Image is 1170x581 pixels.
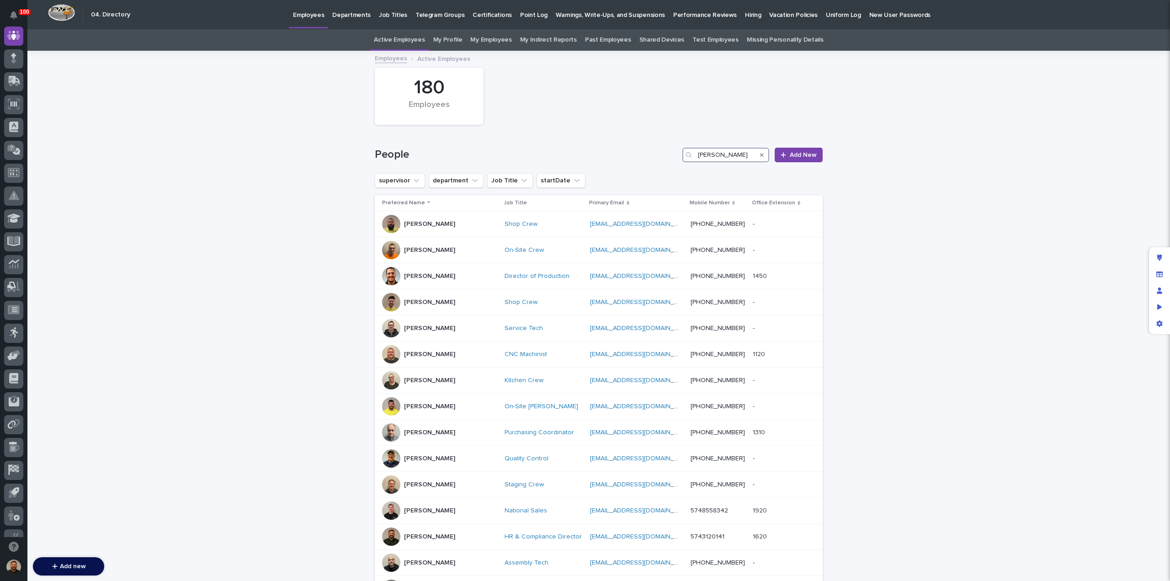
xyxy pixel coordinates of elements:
tr: [PERSON_NAME]Quality Control [EMAIL_ADDRESS][DOMAIN_NAME] [PHONE_NUMBER]-- [375,446,823,472]
a: Employees [375,53,407,63]
p: - [753,375,756,384]
img: Workspace Logo [48,4,75,21]
p: Job Title [504,198,527,208]
p: - [753,323,756,332]
button: Job Title [487,173,533,188]
p: [PERSON_NAME] [404,507,455,515]
span: Help Docs [18,147,50,156]
span: Pylon [91,169,111,176]
a: 5748558342 [691,507,728,514]
p: [PERSON_NAME] [404,272,455,280]
button: department [429,173,484,188]
a: [EMAIL_ADDRESS][DOMAIN_NAME] [590,299,693,305]
div: Employees [390,100,468,119]
div: 📖 [9,148,16,155]
a: On-Site [PERSON_NAME] [505,403,578,410]
a: [EMAIL_ADDRESS][DOMAIN_NAME] [590,560,693,566]
a: [PHONE_NUMBER] [691,377,745,384]
div: Manage users [1151,283,1168,299]
a: [PHONE_NUMBER] [691,299,745,305]
p: - [753,297,756,306]
a: Past Employees [585,29,631,51]
a: Shared Devices [639,29,685,51]
p: Primary Email [589,198,624,208]
tr: [PERSON_NAME]Staging Crew [EMAIL_ADDRESS][DOMAIN_NAME] [PHONE_NUMBER]-- [375,472,823,498]
a: Quality Control [505,455,548,463]
a: [EMAIL_ADDRESS][DOMAIN_NAME] [590,247,693,253]
p: [PERSON_NAME] [404,298,455,306]
p: 100 [20,9,29,15]
a: [EMAIL_ADDRESS][DOMAIN_NAME] [590,429,693,436]
a: [PHONE_NUMBER] [691,247,745,253]
a: Active Employees [374,29,425,51]
button: Open support chat [4,537,23,556]
p: [PERSON_NAME] [404,377,455,384]
p: [PERSON_NAME] [404,220,455,228]
div: App settings [1151,315,1168,332]
p: - [753,557,756,567]
span: Add New [790,152,817,158]
tr: [PERSON_NAME]On-Site Crew [EMAIL_ADDRESS][DOMAIN_NAME] [PHONE_NUMBER]-- [375,237,823,263]
div: Edit layout [1151,250,1168,266]
p: [PERSON_NAME] [404,246,455,254]
p: [PERSON_NAME] [404,455,455,463]
a: [PHONE_NUMBER] [691,273,745,279]
a: [EMAIL_ADDRESS][DOMAIN_NAME] [590,481,693,488]
div: Start new chat [31,101,150,111]
p: 1620 [753,531,769,541]
a: [EMAIL_ADDRESS][DOMAIN_NAME] [590,221,693,227]
div: We're offline, we will be back soon! [31,111,128,118]
input: Search [682,148,769,162]
a: [EMAIL_ADDRESS][DOMAIN_NAME] [590,507,693,514]
a: [PHONE_NUMBER] [691,429,745,436]
a: Shop Crew [505,220,537,228]
a: [PHONE_NUMBER] [691,560,745,566]
a: My Indirect Reports [520,29,577,51]
p: [PERSON_NAME] [404,429,455,437]
a: [PHONE_NUMBER] [691,455,745,462]
a: HR & Compliance Director [505,533,582,541]
tr: [PERSON_NAME]National Sales [EMAIL_ADDRESS][DOMAIN_NAME] 574855834219201920 [375,498,823,524]
a: Powered byPylon [64,169,111,176]
a: [PHONE_NUMBER] [691,325,745,331]
tr: [PERSON_NAME]Service Tech [EMAIL_ADDRESS][DOMAIN_NAME] [PHONE_NUMBER]-- [375,315,823,341]
a: Staging Crew [505,481,544,489]
p: Office Extension [752,198,795,208]
tr: [PERSON_NAME]Director of Production [EMAIL_ADDRESS][DOMAIN_NAME] [PHONE_NUMBER]14501450 [375,263,823,289]
p: [PERSON_NAME] [404,481,455,489]
button: startDate [537,173,585,188]
p: - [753,245,756,254]
a: [EMAIL_ADDRESS][DOMAIN_NAME] [590,351,693,357]
a: On-Site Crew [505,246,544,254]
p: [PERSON_NAME] [404,559,455,567]
h1: People [375,148,679,161]
tr: [PERSON_NAME]Shop Crew [EMAIL_ADDRESS][DOMAIN_NAME] [PHONE_NUMBER]-- [375,289,823,315]
a: Shop Crew [505,298,537,306]
a: [EMAIL_ADDRESS][DOMAIN_NAME] [590,377,693,384]
div: Preview as [1151,299,1168,315]
div: Manage fields and data [1151,266,1168,283]
a: Purchasing Coordinator [505,429,574,437]
a: My Employees [470,29,511,51]
a: Service Tech [505,325,543,332]
tr: [PERSON_NAME]Purchasing Coordinator [EMAIL_ADDRESS][DOMAIN_NAME] [PHONE_NUMBER]13101310 [375,420,823,446]
p: How can we help? [9,51,166,65]
p: Preferred Name [382,198,425,208]
div: Notifications100 [11,11,23,26]
p: [PERSON_NAME] [404,533,455,541]
p: [PERSON_NAME] [404,325,455,332]
a: [PHONE_NUMBER] [691,481,745,488]
p: Welcome 👋 [9,36,166,51]
tr: [PERSON_NAME]Assembly Tech [EMAIL_ADDRESS][DOMAIN_NAME] [PHONE_NUMBER]-- [375,550,823,576]
button: Add new [33,557,104,576]
p: Mobile Number [690,198,730,208]
p: - [753,453,756,463]
a: National Sales [505,507,547,515]
a: [EMAIL_ADDRESS][DOMAIN_NAME] [590,403,693,410]
a: [PHONE_NUMBER] [691,351,745,357]
tr: [PERSON_NAME]HR & Compliance Director [EMAIL_ADDRESS][DOMAIN_NAME] 574312014116201620 [375,524,823,550]
p: - [753,479,756,489]
p: 1920 [753,505,769,515]
a: 5743120141 [691,533,724,540]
